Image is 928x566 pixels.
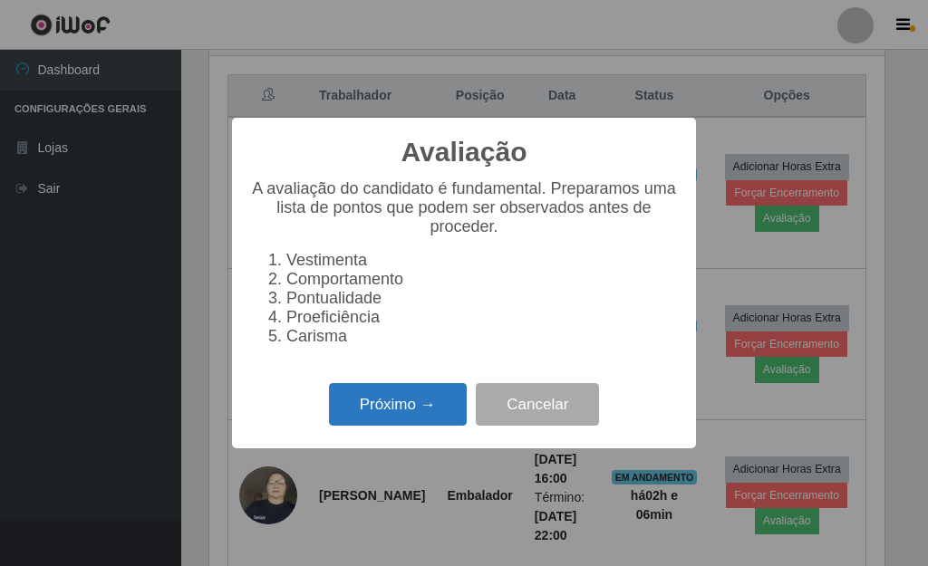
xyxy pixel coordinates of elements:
[286,270,678,289] li: Comportamento
[250,179,678,236] p: A avaliação do candidato é fundamental. Preparamos uma lista de pontos que podem ser observados a...
[286,251,678,270] li: Vestimenta
[329,383,467,426] button: Próximo →
[401,136,527,168] h2: Avaliação
[476,383,599,426] button: Cancelar
[286,327,678,346] li: Carisma
[286,308,678,327] li: Proeficiência
[286,289,678,308] li: Pontualidade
